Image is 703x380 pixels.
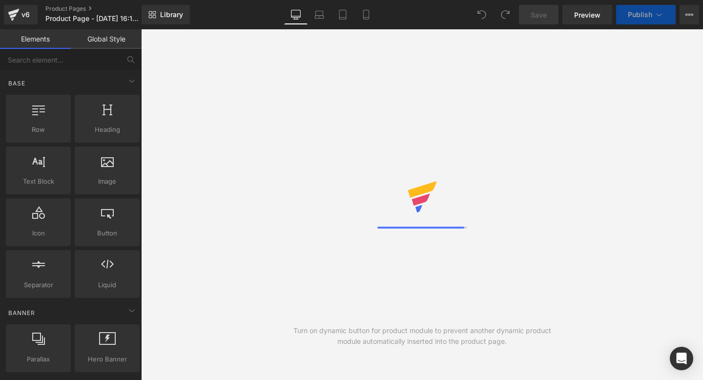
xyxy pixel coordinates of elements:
[354,5,378,24] a: Mobile
[616,5,676,24] button: Publish
[531,10,547,20] span: Save
[78,176,137,187] span: Image
[680,5,699,24] button: More
[142,5,190,24] a: New Library
[7,308,36,317] span: Banner
[20,8,32,21] div: v6
[160,10,183,19] span: Library
[71,29,142,49] a: Global Style
[574,10,600,20] span: Preview
[331,5,354,24] a: Tablet
[670,347,693,370] div: Open Intercom Messenger
[628,11,652,19] span: Publish
[45,15,139,22] span: Product Page - [DATE] 16:18:38
[9,354,68,364] span: Parallax
[308,5,331,24] a: Laptop
[284,5,308,24] a: Desktop
[9,176,68,187] span: Text Block
[78,280,137,290] span: Liquid
[472,5,492,24] button: Undo
[7,79,26,88] span: Base
[9,125,68,135] span: Row
[78,125,137,135] span: Heading
[45,5,158,13] a: Product Pages
[496,5,515,24] button: Redo
[78,228,137,238] span: Button
[9,280,68,290] span: Separator
[282,325,563,347] div: Turn on dynamic button for product module to prevent another dynamic product module automatically...
[4,5,38,24] a: v6
[562,5,612,24] a: Preview
[9,228,68,238] span: Icon
[78,354,137,364] span: Hero Banner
